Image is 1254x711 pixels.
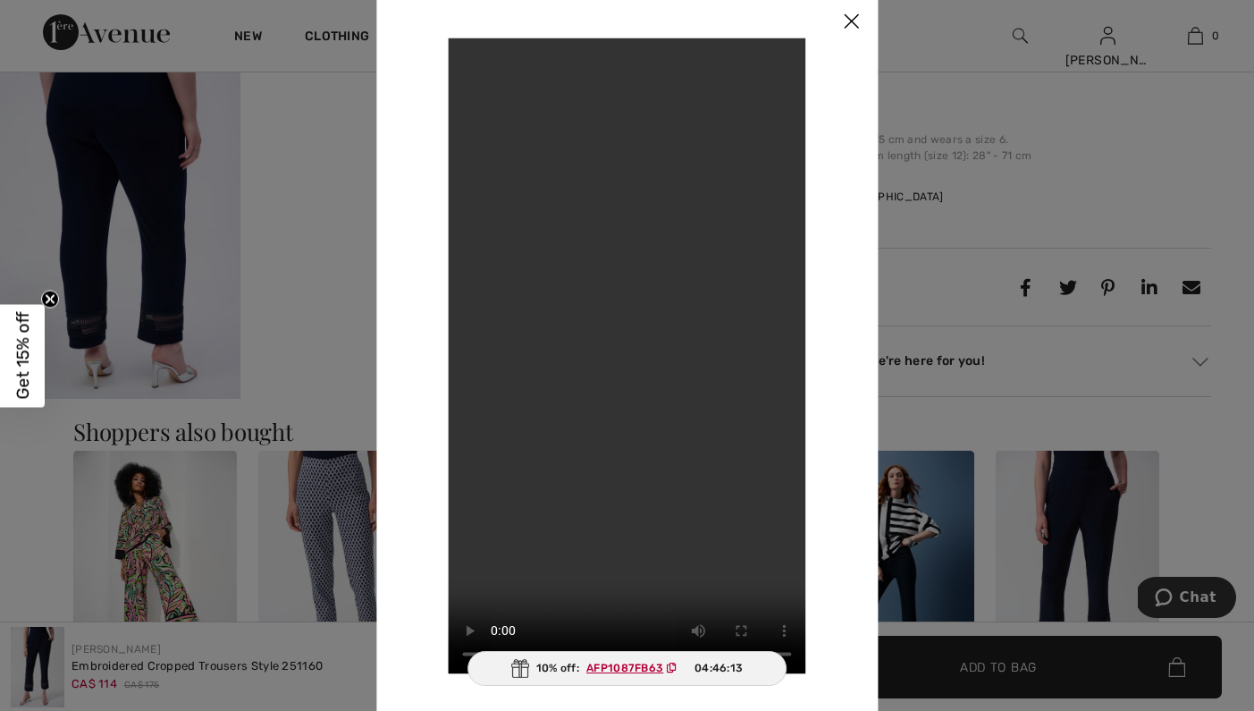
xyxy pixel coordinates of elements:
[13,312,33,400] span: Get 15% off
[511,659,529,678] img: Gift.svg
[41,290,59,308] button: Close teaser
[449,38,806,673] video: Your browser does not support the video tag.
[467,651,787,686] div: 10% off:
[586,662,663,674] ins: AFP1087FB63
[42,13,79,29] span: Chat
[694,660,743,676] span: 04:46:13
